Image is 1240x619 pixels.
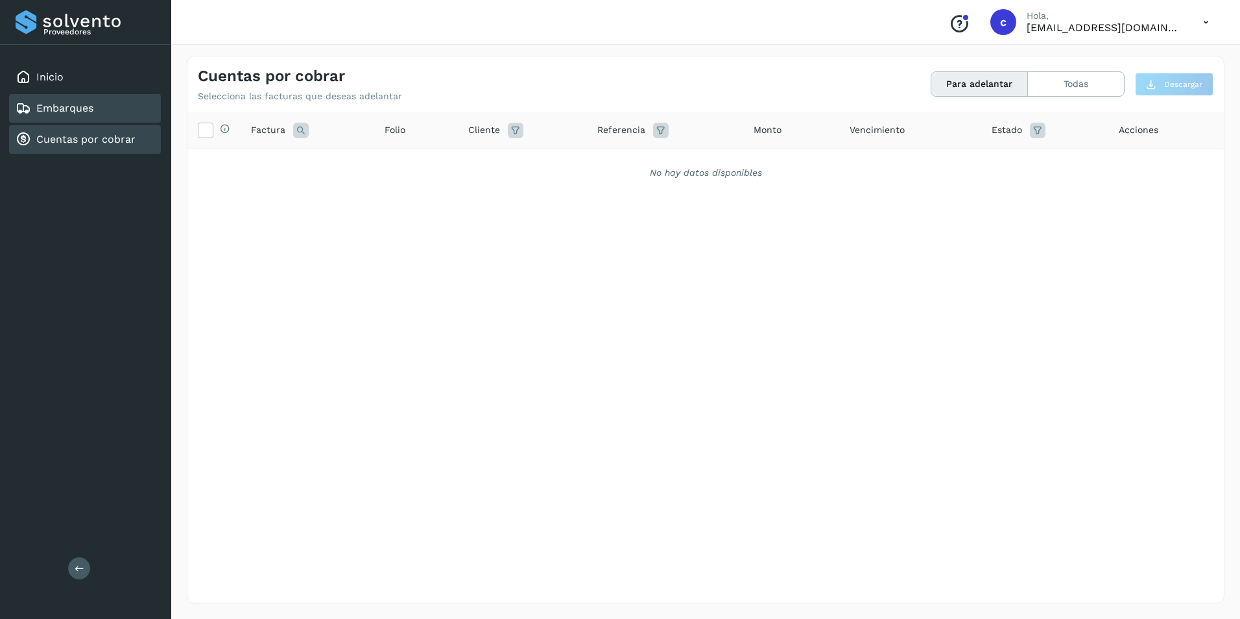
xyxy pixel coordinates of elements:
[251,123,285,137] span: Factura
[9,63,161,91] div: Inicio
[36,71,64,83] a: Inicio
[36,102,93,114] a: Embarques
[198,67,345,86] h4: Cuentas por cobrar
[1135,73,1213,96] button: Descargar
[9,125,161,154] div: Cuentas por cobrar
[931,72,1028,96] button: Para adelantar
[1027,21,1182,34] p: clarisa_flores@fragua.com.mx
[1119,123,1158,137] span: Acciones
[9,94,161,123] div: Embarques
[204,166,1207,180] div: No hay datos disponibles
[754,123,781,137] span: Monto
[597,123,645,137] span: Referencia
[1027,10,1182,21] p: Hola,
[992,123,1022,137] span: Estado
[43,27,156,36] p: Proveedores
[198,91,402,102] p: Selecciona las facturas que deseas adelantar
[385,123,405,137] span: Folio
[36,133,136,145] a: Cuentas por cobrar
[468,123,500,137] span: Cliente
[1164,79,1202,90] span: Descargar
[850,123,905,137] span: Vencimiento
[1028,72,1124,96] button: Todas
